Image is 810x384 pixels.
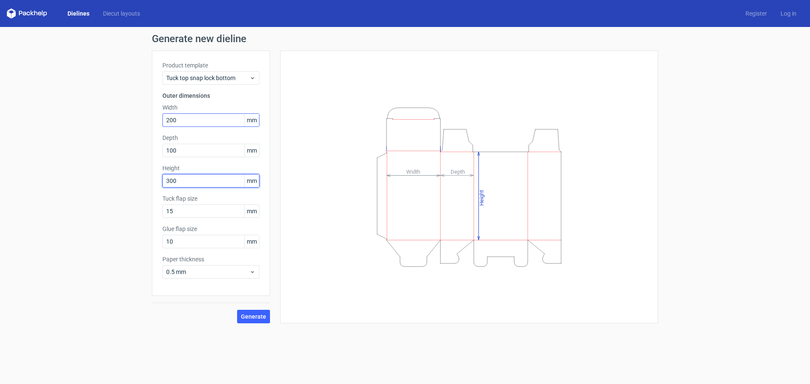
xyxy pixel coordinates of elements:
span: mm [244,235,259,248]
tspan: Depth [451,168,465,175]
a: Log in [774,9,803,18]
label: Height [162,164,259,172]
label: Tuck flap size [162,194,259,203]
h1: Generate new dieline [152,34,658,44]
tspan: Width [406,168,420,175]
tspan: Height [478,190,485,205]
a: Dielines [61,9,96,18]
span: Generate [241,314,266,320]
a: Diecut layouts [96,9,147,18]
a: Register [739,9,774,18]
label: Width [162,103,259,112]
label: Glue flap size [162,225,259,233]
label: Product template [162,61,259,70]
span: mm [244,175,259,187]
span: 0.5 mm [166,268,249,276]
h3: Outer dimensions [162,91,259,100]
label: Paper thickness [162,255,259,263]
span: mm [244,114,259,126]
span: Tuck top snap lock bottom [166,74,249,82]
span: mm [244,144,259,157]
label: Depth [162,134,259,142]
span: mm [244,205,259,218]
button: Generate [237,310,270,323]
